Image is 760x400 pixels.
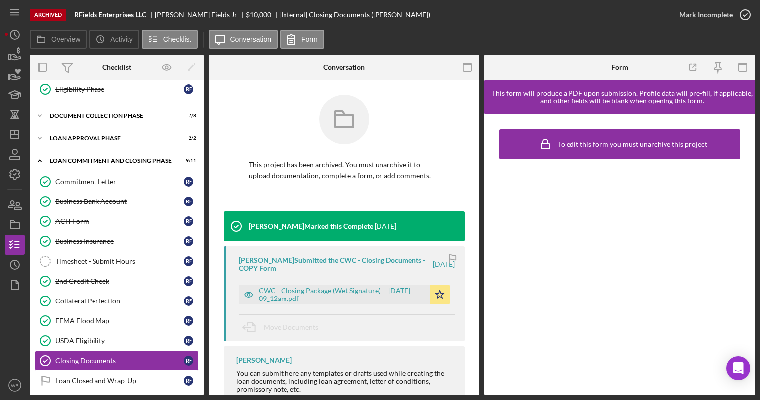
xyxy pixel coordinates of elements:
[669,5,755,25] button: Mark Incomplete
[35,192,199,211] a: Business Bank AccountRF
[184,177,193,187] div: R F
[323,63,365,71] div: Conversation
[11,383,18,388] text: WB
[184,376,193,386] div: R F
[35,211,199,231] a: ACH FormRF
[209,30,278,49] button: Conversation
[264,323,318,331] span: Move Documents
[50,158,172,164] div: Loan Commitment and Closing Phase
[35,271,199,291] a: 2nd Credit CheckRF
[55,297,184,305] div: Collateral Perfection
[35,79,199,99] a: Eligibility PhaseRF
[89,30,139,49] button: Activity
[55,85,184,93] div: Eligibility Phase
[30,30,87,49] button: Overview
[55,277,184,285] div: 2nd Credit Check
[102,63,131,71] div: Checklist
[301,35,318,43] label: Form
[55,217,184,225] div: ACH Form
[726,356,750,380] div: Open Intercom Messenger
[184,316,193,326] div: R F
[142,30,198,49] button: Checklist
[55,237,184,245] div: Business Insurance
[279,11,430,19] div: [Internal] Closing Documents ([PERSON_NAME])
[5,375,25,395] button: WB
[184,356,193,366] div: R F
[155,11,246,19] div: [PERSON_NAME] Fields Jr
[236,356,292,364] div: [PERSON_NAME]
[35,311,199,331] a: FEMA Flood MapRF
[35,172,199,192] a: Commitment LetterRF
[35,371,199,391] a: Loan Closed and Wrap-UpRF
[35,291,199,311] a: Collateral PerfectionRF
[163,35,191,43] label: Checklist
[74,11,146,19] b: RFields Enterprises LLC
[433,260,455,268] time: 2023-08-09 13:12
[679,5,733,25] div: Mark Incomplete
[230,35,272,43] label: Conversation
[55,317,184,325] div: FEMA Flood Map
[249,159,440,182] p: This project has been archived. You must unarchive it to upload documentation, complete a form, o...
[236,369,455,393] div: You can submit here any templates or drafts used while creating the loan documents, including loa...
[249,222,373,230] div: [PERSON_NAME] Marked this Complete
[184,276,193,286] div: R F
[50,135,172,141] div: Loan Approval Phase
[184,84,193,94] div: R F
[184,216,193,226] div: R F
[184,336,193,346] div: R F
[35,251,199,271] a: Timesheet - Submit HoursRF
[55,257,184,265] div: Timesheet - Submit Hours
[558,140,707,148] div: To edit this form you must unarchive this project
[55,357,184,365] div: Closing Documents
[239,315,328,340] button: Move Documents
[280,30,324,49] button: Form
[30,9,66,21] div: Archived
[55,198,184,205] div: Business Bank Account
[184,236,193,246] div: R F
[184,296,193,306] div: R F
[179,158,196,164] div: 9 / 11
[55,178,184,186] div: Commitment Letter
[35,231,199,251] a: Business InsuranceRF
[179,113,196,119] div: 7 / 8
[50,113,172,119] div: Document Collection Phase
[55,337,184,345] div: USDA Eligibility
[184,197,193,206] div: R F
[35,331,199,351] a: USDA EligibilityRF
[184,256,193,266] div: R F
[110,35,132,43] label: Activity
[611,63,628,71] div: Form
[375,222,396,230] time: 2023-08-09 13:13
[51,35,80,43] label: Overview
[239,285,450,304] button: CWC - Closing Package (Wet Signature) -- [DATE] 09_12am.pdf
[246,11,271,19] div: $10,000
[179,135,196,141] div: 2 / 2
[489,89,755,105] div: This form will produce a PDF upon submission. Profile data will pre-fill, if applicable, and othe...
[55,377,184,385] div: Loan Closed and Wrap-Up
[35,351,199,371] a: Closing DocumentsRF
[259,287,425,302] div: CWC - Closing Package (Wet Signature) -- [DATE] 09_12am.pdf
[239,256,431,272] div: [PERSON_NAME] Submitted the CWC - Closing Documents - COPY Form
